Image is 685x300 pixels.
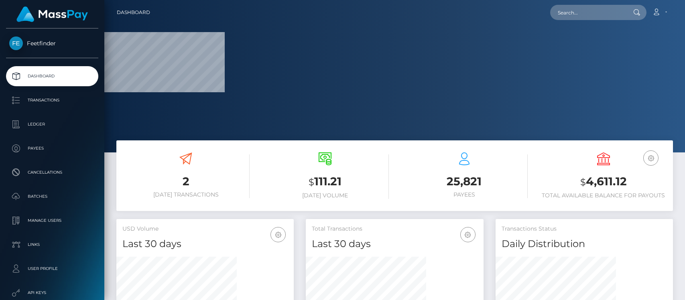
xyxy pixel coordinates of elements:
a: User Profile [6,259,98,279]
img: Feetfinder [9,36,23,50]
small: $ [309,176,314,188]
p: Transactions [9,94,95,106]
p: Payees [9,142,95,154]
p: API Keys [9,287,95,299]
h4: Last 30 days [122,237,288,251]
h4: Last 30 days [312,237,477,251]
h5: USD Volume [122,225,288,233]
img: MassPay Logo [16,6,88,22]
a: Batches [6,186,98,207]
h6: Total Available Balance for Payouts [540,192,667,199]
h5: Total Transactions [312,225,477,233]
h5: Transactions Status [502,225,667,233]
a: Cancellations [6,162,98,182]
a: Links [6,235,98,255]
p: Dashboard [9,70,95,82]
p: Cancellations [9,166,95,178]
h6: [DATE] Transactions [122,191,250,198]
a: Dashboard [6,66,98,86]
a: Transactions [6,90,98,110]
a: Manage Users [6,211,98,231]
p: Ledger [9,118,95,130]
a: Ledger [6,114,98,134]
p: Links [9,239,95,251]
a: Payees [6,138,98,158]
h3: 25,821 [401,174,528,189]
h6: [DATE] Volume [262,192,389,199]
a: Dashboard [117,4,150,21]
input: Search... [550,5,626,20]
h6: Payees [401,191,528,198]
h3: 4,611.12 [540,174,667,190]
span: Feetfinder [6,40,98,47]
h4: Daily Distribution [502,237,667,251]
p: Batches [9,191,95,203]
h3: 2 [122,174,250,189]
p: Manage Users [9,215,95,227]
h3: 111.21 [262,174,389,190]
small: $ [580,176,586,188]
p: User Profile [9,263,95,275]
